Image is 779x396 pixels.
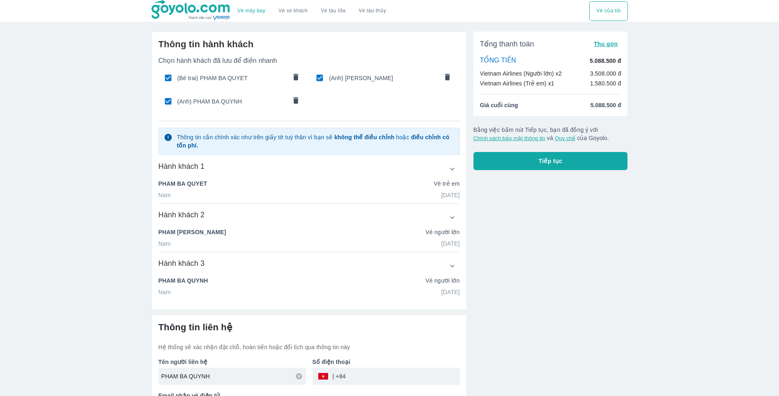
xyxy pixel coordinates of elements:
span: Tổng thanh toán [480,39,534,49]
button: comments [287,93,304,110]
span: (Bé trai) PHAM BA QUYET [177,74,287,82]
div: choose transportation mode [589,1,627,21]
p: Nam [159,239,171,248]
strong: không thể điều chỉnh [334,134,394,140]
button: comments [439,69,456,87]
h6: Thông tin liên hệ [159,322,460,333]
b: Số điện thoại [313,359,351,365]
button: Vé của tôi [589,1,627,21]
span: Tiếp tục [539,157,563,165]
p: 5.088.500 đ [590,57,621,65]
a: Vé xe khách [278,8,308,14]
button: Tiếp tục [473,152,628,170]
p: Chọn hành khách đã lưu để điền nhanh [159,57,460,65]
p: Vé người lớn [425,276,460,285]
span: (Anh) [PERSON_NAME] [329,74,438,82]
input: Ví dụ: NGUYEN VAN A [161,372,306,380]
p: Nam [159,288,171,296]
p: PHAM BA QUYNH [159,276,208,285]
a: Vé tàu lửa [315,1,352,21]
button: Thu gọn [591,38,621,50]
h6: Hành khách 3 [159,258,205,268]
span: 5.088.500 đ [591,101,621,109]
p: [DATE] [441,191,460,199]
p: Vietnam Airlines (Trẻ em) x1 [480,79,554,87]
div: choose transportation mode [231,1,393,21]
button: Chính sách bảo mật thông tin [473,135,545,141]
p: PHAM [PERSON_NAME] [159,228,226,236]
p: Vietnam Airlines (Người lớn) x2 [480,69,562,78]
p: PHAM BA QUYET [159,180,207,188]
span: Giá cuối cùng [480,101,518,109]
span: (Anh) PHAM BA QUYNH [177,97,287,106]
p: [DATE] [441,239,460,248]
p: Thông tin cần chính xác như trên giấy tờ tuỳ thân vì bạn sẽ hoặc [177,133,454,150]
a: Vé máy bay [237,8,265,14]
p: 3.508.000 đ [590,69,621,78]
h6: Hành khách 1 [159,161,205,171]
button: comments [287,69,304,87]
p: Bằng việc bấm nút Tiếp tục, bạn đã đồng ý với và của Goyolo. [473,126,628,142]
h6: Hành khách 2 [159,210,205,220]
button: Vé tàu thủy [352,1,393,21]
span: Thu gọn [594,41,618,47]
b: Tên người liên hệ [159,359,208,365]
p: Hệ thống sẽ xác nhận đặt chỗ, hoàn tiền hoặc đổi lịch qua thông tin này [159,343,460,351]
p: 1.580.500 đ [590,79,621,87]
p: Vé người lớn [425,228,460,236]
p: Vé trẻ em [434,180,460,188]
button: Quy chế [555,135,575,141]
p: TỔNG TIỀN [480,56,516,65]
p: [DATE] [441,288,460,296]
p: Nam [159,191,171,199]
h6: Thông tin hành khách [159,39,460,50]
